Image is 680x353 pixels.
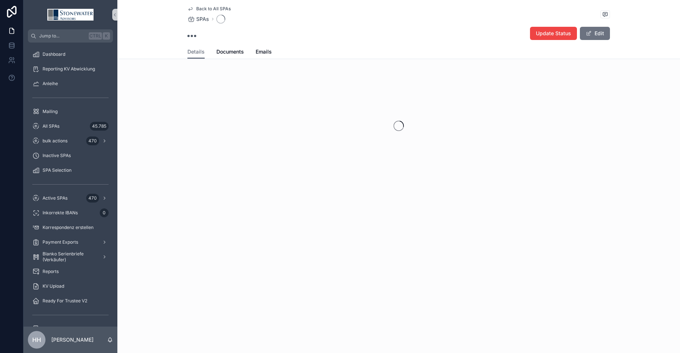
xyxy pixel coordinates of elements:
span: Reporting KV Abwicklung [43,66,95,72]
div: 470 [86,137,99,145]
span: Fund Selection [43,326,73,332]
span: SPAs [196,15,209,23]
a: Details [187,45,205,59]
a: Blanko Serienbriefe (Verkäufer) [28,250,113,263]
a: Payment Exports [28,236,113,249]
span: Active SPAs [43,195,67,201]
p: [PERSON_NAME] [51,336,94,343]
span: HH [32,335,41,344]
a: Ready For Trustee V2 [28,294,113,307]
a: SPA Selection [28,164,113,177]
span: Emails [256,48,272,55]
span: Mailing [43,109,58,114]
span: Back to All SPAs [196,6,231,12]
span: Jump to... [39,33,86,39]
div: 45.785 [90,122,109,131]
span: Ready For Trustee V2 [43,298,87,304]
a: Dashboard [28,48,113,61]
img: App logo [47,9,94,21]
a: Inkorrekte IBANs0 [28,206,113,219]
a: KV Upload [28,280,113,293]
a: Fund Selection [28,322,113,335]
a: Inactive SPAs [28,149,113,162]
span: Ctrl [89,32,102,40]
span: Dashboard [43,51,65,57]
a: Korrespondenz erstellen [28,221,113,234]
span: Reports [43,269,59,274]
a: Back to All SPAs [187,6,231,12]
a: Mailing [28,105,113,118]
span: Inkorrekte IBANs [43,210,78,216]
span: Blanko Serienbriefe (Verkäufer) [43,251,96,263]
a: Active SPAs470 [28,192,113,205]
div: 0 [100,208,109,217]
span: Inactive SPAs [43,153,71,159]
a: Emails [256,45,272,60]
button: Update Status [530,27,577,40]
div: 470 [86,194,99,203]
div: scrollable content [23,43,117,327]
span: Anleihe [43,81,58,87]
a: bulk actions470 [28,134,113,148]
span: Korrespondenz erstellen [43,225,94,230]
span: Update Status [536,30,571,37]
span: KV Upload [43,283,64,289]
button: Jump to...CtrlK [28,29,113,43]
button: Edit [580,27,610,40]
span: bulk actions [43,138,67,144]
a: Anleihe [28,77,113,90]
span: SPA Selection [43,167,72,173]
span: Payment Exports [43,239,78,245]
a: SPAs [187,15,209,23]
a: Documents [216,45,244,60]
span: All SPAs [43,123,59,129]
span: Details [187,48,205,55]
a: Reports [28,265,113,278]
a: Reporting KV Abwicklung [28,62,113,76]
a: All SPAs45.785 [28,120,113,133]
span: K [103,33,109,39]
span: Documents [216,48,244,55]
